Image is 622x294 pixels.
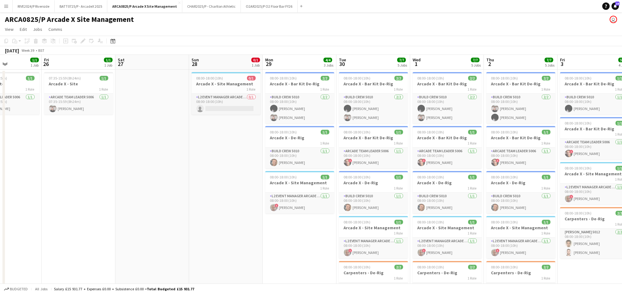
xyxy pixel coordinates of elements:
button: CHAR2025/P - Charlton Athletic [182,0,241,12]
h1: ARCA0825/P Arcade X Site Management [5,15,134,24]
span: Jobs [33,27,42,32]
a: 16 [612,2,619,10]
a: View [2,25,16,33]
app-user-avatar: Natasha Kinsman [610,16,617,23]
a: Jobs [31,25,45,33]
a: Comms [46,25,65,33]
button: Budgeted [3,286,29,292]
span: Comms [48,27,62,32]
div: [DATE] [5,47,19,54]
div: BST [38,48,44,53]
button: O2AR2025/P O2 Floor Bar FY26 [241,0,298,12]
span: Edit [20,27,27,32]
span: 16 [615,2,620,6]
span: Total Budgeted £15 931.77 [147,287,194,291]
div: Salary £15 931.77 + Expenses £0.00 + Subsistence £0.00 = [54,287,194,291]
span: All jobs [34,287,49,291]
span: Week 39 [20,48,36,53]
button: RIVE2024/P Riverside [13,0,55,12]
a: Edit [17,25,29,33]
span: Budgeted [10,287,28,291]
button: ARCA0825/P Arcade X Site Management [107,0,182,12]
button: BATT0725/P - ArcadeX 2025 [55,0,107,12]
span: View [5,27,14,32]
